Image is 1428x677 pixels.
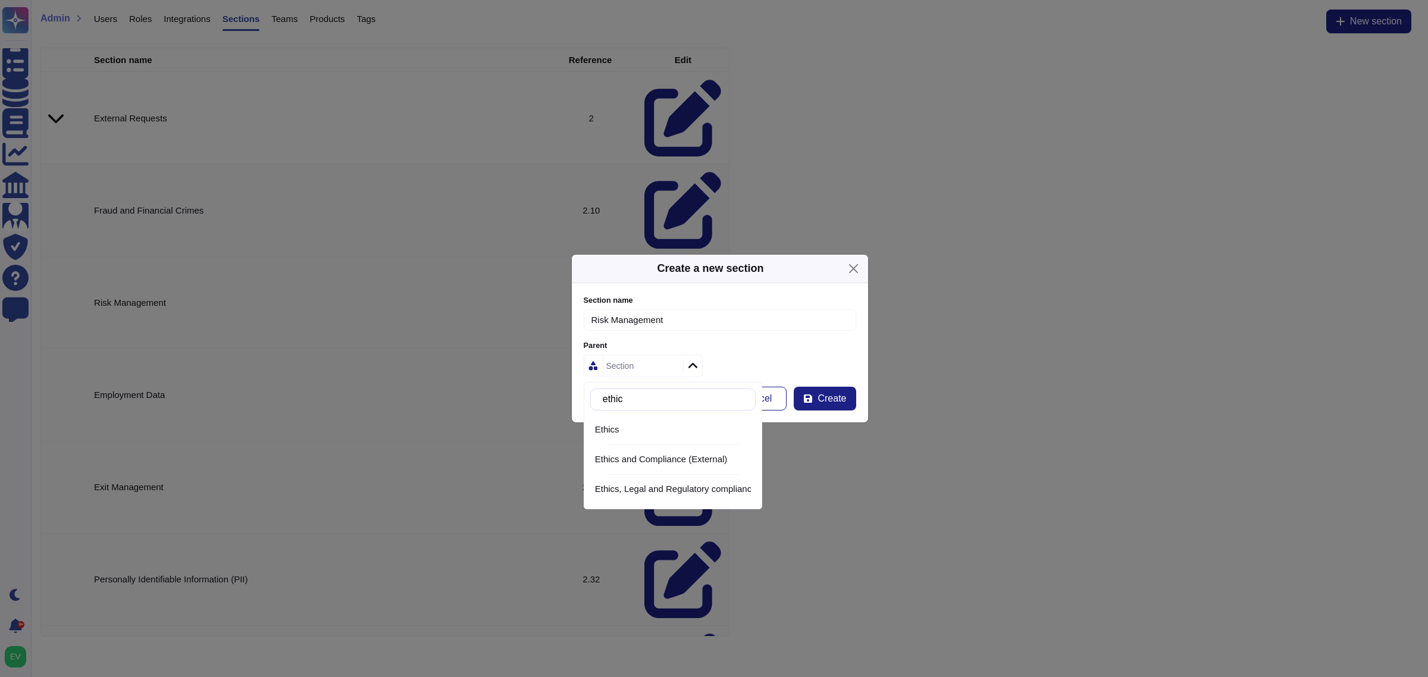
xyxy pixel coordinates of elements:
div: Ethics and Compliance (External) [590,446,756,473]
span: Ethics [595,424,619,435]
div: Ethics [595,424,751,435]
input: Enter section's name [584,309,856,331]
div: Ethics and Compliance (External) [595,454,751,465]
div: Ethics, Legal and Regulatory compliance risks (Internal) [595,484,751,494]
label: Section name [584,297,856,305]
div: Section [606,362,634,370]
div: Create a new section [657,261,763,277]
div: Ethics, Legal and Regulatory compliance risks (Internal) [590,476,756,503]
span: Ethics and Compliance (External) [595,454,728,465]
div: Ethics [590,416,756,443]
span: Ethics, Legal and Regulatory compliance risks (Internal) [595,484,816,494]
button: Create [794,387,856,410]
button: Close [844,259,863,278]
div: Parent [584,342,856,350]
span: Create [818,394,846,403]
input: Search by keywords [597,389,755,410]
